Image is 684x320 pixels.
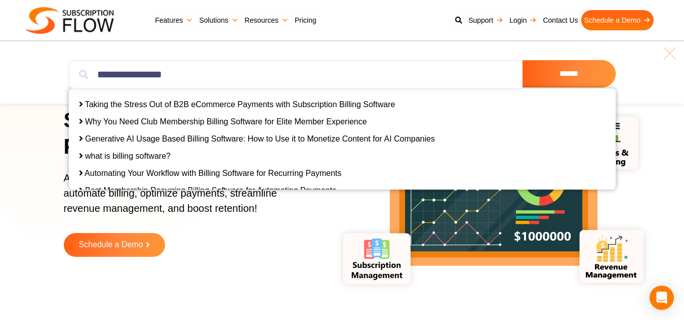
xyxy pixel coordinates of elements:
a: Features [152,10,196,30]
a: Schedule a Demo [64,233,165,257]
a: Schedule a Demo [581,10,654,30]
span: Schedule a Demo [78,241,143,249]
a: Best Membership Recurring Billing Software for Automating Payments [85,186,336,195]
div: Open Intercom Messenger [650,286,674,310]
a: Taking the Stress Out of B2B eCommerce Payments with Subscription Billing Software [85,100,395,109]
h1: Simplify Subscriptions, Power Growth! [64,107,316,160]
a: Generative AI Usage Based Billing Software: How to Use it to Monetize Content for AI Companies [85,134,435,143]
a: Why You Need Club Membership Billing Software for Elite Member Experience [85,117,367,126]
a: Resources [242,10,292,30]
a: Solutions [196,10,242,30]
p: AI-powered subscription management platform to automate billing, optimize payments, streamline re... [64,170,303,226]
a: Pricing [292,10,319,30]
a: Automating Your Workflow with Billing Software for Recurring Payments [85,169,341,177]
img: Subscriptionflow [25,7,114,34]
a: Support [465,10,506,30]
a: Login [506,10,540,30]
a: Contact Us [540,10,581,30]
a: what is billing software? [85,152,171,160]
